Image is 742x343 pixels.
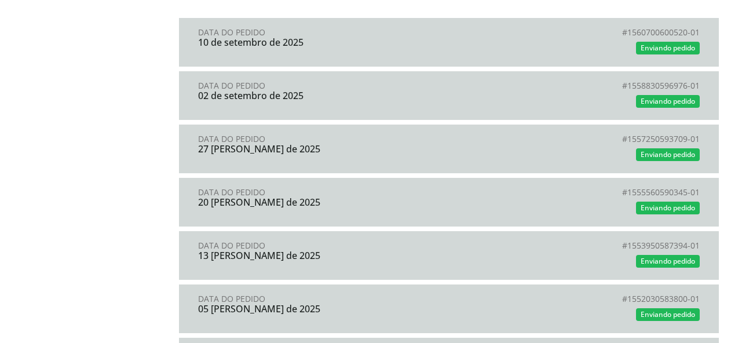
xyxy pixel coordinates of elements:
div: # 1557250593709-01 [449,134,700,144]
div: Data do Pedido [198,241,449,250]
a: Data do Pedido27 [PERSON_NAME] de 2025#1557250593709-01Enviando pedido [179,125,719,173]
span: Enviando pedido [641,309,695,319]
a: Data do Pedido02 de setembro de 2025#1558830596976-01Enviando pedido [179,71,719,120]
div: # 1552030583800-01 [449,294,700,304]
div: 05 [PERSON_NAME] de 2025 [198,304,449,314]
span: Enviando pedido [641,43,695,53]
div: # 1558830596976-01 [449,81,700,90]
a: Data do Pedido20 [PERSON_NAME] de 2025#1555560590345-01Enviando pedido [179,178,719,227]
span: Enviando pedido [641,256,695,266]
div: # 1553950587394-01 [449,241,700,250]
a: Data do Pedido05 [PERSON_NAME] de 2025#1552030583800-01Enviando pedido [179,284,719,333]
a: Data do Pedido10 de setembro de 2025#1560700600520-01Enviando pedido [179,18,719,67]
div: # 1560700600520-01 [449,28,700,37]
div: # 1555560590345-01 [449,188,700,197]
div: Data do Pedido [198,81,449,90]
span: Enviando pedido [641,149,695,159]
div: 27 [PERSON_NAME] de 2025 [198,144,449,154]
div: 10 de setembro de 2025 [198,37,449,48]
div: Data do Pedido [198,134,449,144]
div: 02 de setembro de 2025 [198,90,449,101]
a: Data do Pedido13 [PERSON_NAME] de 2025#1553950587394-01Enviando pedido [179,231,719,280]
div: 20 [PERSON_NAME] de 2025 [198,197,449,207]
span: Enviando pedido [641,203,695,213]
div: Data do Pedido [198,294,449,304]
div: Data do Pedido [198,28,449,37]
div: 13 [PERSON_NAME] de 2025 [198,250,449,261]
div: Data do Pedido [198,188,449,197]
span: Enviando pedido [641,96,695,106]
